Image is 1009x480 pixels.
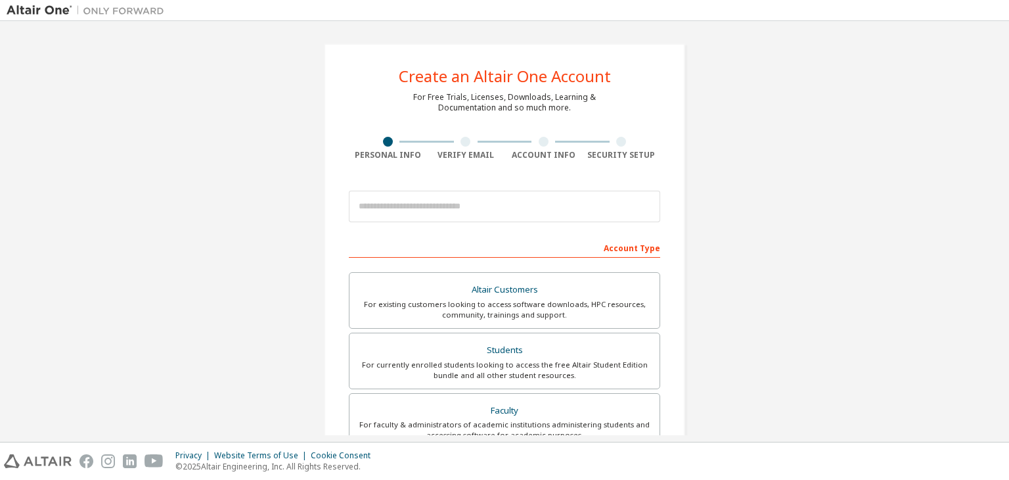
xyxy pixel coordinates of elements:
div: Students [357,341,652,360]
img: instagram.svg [101,454,115,468]
div: Cookie Consent [311,450,378,461]
img: altair_logo.svg [4,454,72,468]
div: For faculty & administrators of academic institutions administering students and accessing softwa... [357,420,652,441]
p: © 2025 Altair Engineering, Inc. All Rights Reserved. [175,461,378,472]
img: Altair One [7,4,171,17]
div: Faculty [357,402,652,420]
div: Create an Altair One Account [399,68,611,84]
img: linkedin.svg [123,454,137,468]
div: Personal Info [349,150,427,160]
img: facebook.svg [79,454,93,468]
div: For existing customers looking to access software downloads, HPC resources, community, trainings ... [357,299,652,320]
div: For Free Trials, Licenses, Downloads, Learning & Documentation and so much more. [413,92,596,113]
div: Altair Customers [357,281,652,299]
div: Privacy [175,450,214,461]
div: Verify Email [427,150,505,160]
div: Website Terms of Use [214,450,311,461]
div: Account Info [504,150,583,160]
img: youtube.svg [145,454,164,468]
div: Account Type [349,237,660,258]
div: For currently enrolled students looking to access the free Altair Student Edition bundle and all ... [357,360,652,381]
div: Security Setup [583,150,661,160]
